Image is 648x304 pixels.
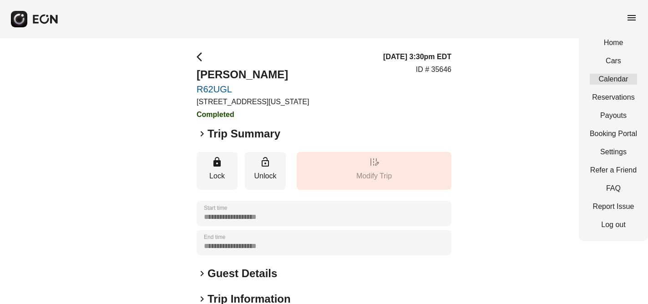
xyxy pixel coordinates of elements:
[197,67,309,82] h2: [PERSON_NAME]
[260,157,271,167] span: lock_open
[197,152,238,190] button: Lock
[197,84,309,95] a: R62UGL
[416,64,451,75] p: ID # 35646
[197,268,208,279] span: keyboard_arrow_right
[590,110,637,121] a: Payouts
[590,37,637,48] a: Home
[197,51,208,62] span: arrow_back_ios
[590,201,637,212] a: Report Issue
[208,127,280,141] h2: Trip Summary
[590,56,637,66] a: Cars
[626,12,637,23] span: menu
[197,109,309,120] h3: Completed
[590,183,637,194] a: FAQ
[383,51,451,62] h3: [DATE] 3:30pm EDT
[590,74,637,85] a: Calendar
[212,157,223,167] span: lock
[590,219,637,230] a: Log out
[245,152,286,190] button: Unlock
[590,147,637,157] a: Settings
[249,171,281,182] p: Unlock
[590,128,637,139] a: Booking Portal
[590,92,637,103] a: Reservations
[208,266,277,281] h2: Guest Details
[197,128,208,139] span: keyboard_arrow_right
[590,165,637,176] a: Refer a Friend
[201,171,233,182] p: Lock
[197,96,309,107] p: [STREET_ADDRESS][US_STATE]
